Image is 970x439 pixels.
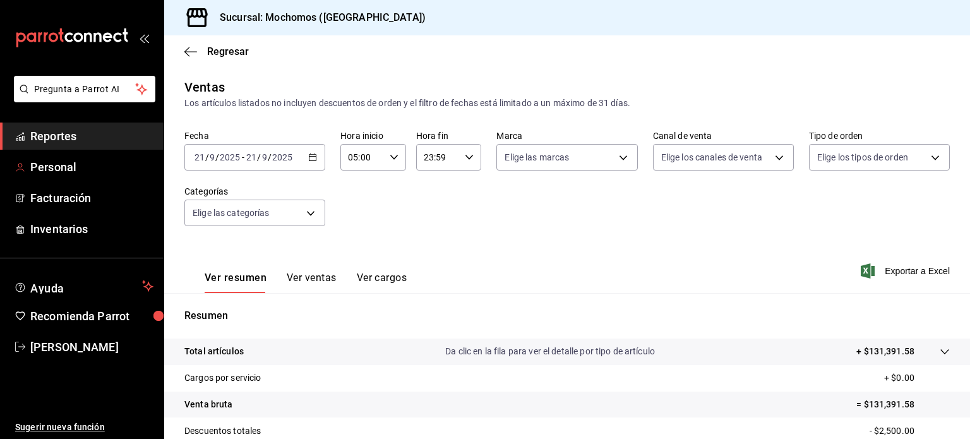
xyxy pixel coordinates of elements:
span: [PERSON_NAME] [30,339,153,356]
button: Ver cargos [357,272,407,293]
span: Elige las categorías [193,207,270,219]
p: + $131,391.58 [856,345,914,358]
label: Fecha [184,131,325,140]
input: -- [209,152,215,162]
span: Inventarios [30,220,153,238]
a: Pregunta a Parrot AI [9,92,155,105]
button: Pregunta a Parrot AI [14,76,155,102]
p: = $131,391.58 [856,398,950,411]
span: Pregunta a Parrot AI [34,83,136,96]
span: - [242,152,244,162]
button: open_drawer_menu [139,33,149,43]
span: Elige los canales de venta [661,151,762,164]
p: Da clic en la fila para ver el detalle por tipo de artículo [445,345,655,358]
span: Elige las marcas [505,151,569,164]
span: Recomienda Parrot [30,308,153,325]
span: / [257,152,261,162]
span: Elige los tipos de orden [817,151,908,164]
p: Resumen [184,308,950,323]
p: Cargos por servicio [184,371,261,385]
h3: Sucursal: Mochomos ([GEOGRAPHIC_DATA]) [210,10,426,25]
input: ---- [272,152,293,162]
button: Ver resumen [205,272,266,293]
span: / [205,152,209,162]
div: Ventas [184,78,225,97]
label: Marca [496,131,637,140]
span: Ayuda [30,279,137,294]
p: Descuentos totales [184,424,261,438]
label: Hora inicio [340,131,406,140]
span: Reportes [30,128,153,145]
span: Sugerir nueva función [15,421,153,434]
span: Facturación [30,189,153,207]
input: -- [194,152,205,162]
label: Categorías [184,187,325,196]
label: Canal de venta [653,131,794,140]
button: Ver ventas [287,272,337,293]
div: Los artículos listados no incluyen descuentos de orden y el filtro de fechas está limitado a un m... [184,97,950,110]
input: -- [261,152,268,162]
input: ---- [219,152,241,162]
span: Regresar [207,45,249,57]
p: Total artículos [184,345,244,358]
span: / [215,152,219,162]
div: navigation tabs [205,272,407,293]
p: Venta bruta [184,398,232,411]
label: Tipo de orden [809,131,950,140]
button: Regresar [184,45,249,57]
input: -- [246,152,257,162]
span: / [268,152,272,162]
label: Hora fin [416,131,482,140]
span: Personal [30,159,153,176]
p: + $0.00 [884,371,950,385]
button: Exportar a Excel [863,263,950,279]
p: - $2,500.00 [870,424,950,438]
